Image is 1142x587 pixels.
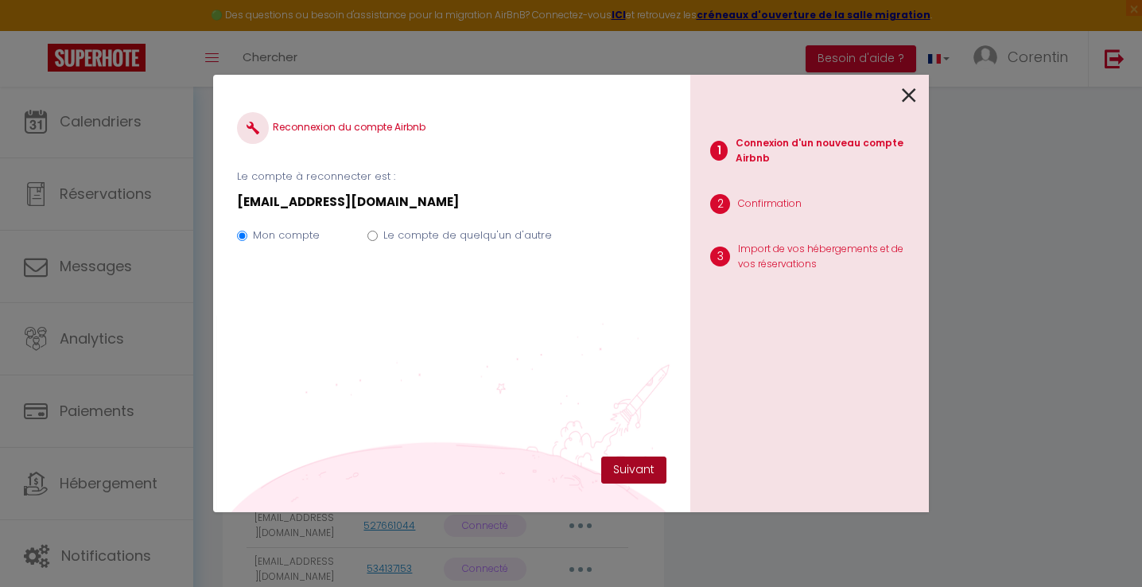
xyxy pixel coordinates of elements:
label: Le compte de quelqu'un d'autre [383,227,552,243]
p: Le compte à reconnecter est : [237,169,666,185]
span: 3 [710,247,730,266]
label: Mon compte [253,227,320,243]
p: Confirmation [738,196,802,212]
button: Suivant [601,457,666,484]
p: [EMAIL_ADDRESS][DOMAIN_NAME] [237,192,666,212]
p: Import de vos hébergements et de vos réservations [738,242,916,272]
span: 2 [710,194,730,214]
iframe: Chat [1074,515,1130,575]
span: 1 [710,141,728,161]
p: Connexion d'un nouveau compte Airbnb [736,136,916,166]
h4: Reconnexion du compte Airbnb [237,112,666,144]
button: Ouvrir le widget de chat LiveChat [13,6,60,54]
